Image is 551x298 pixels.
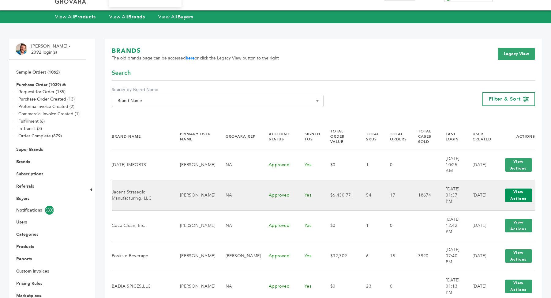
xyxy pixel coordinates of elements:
[261,124,297,150] th: Account Status
[382,241,410,271] td: 15
[465,150,494,180] td: [DATE]
[115,97,320,105] span: Brand Name
[489,96,521,102] span: Filter & Sort
[16,183,34,189] a: Referrals
[505,280,532,293] button: View Actions
[18,126,42,132] a: In-Transit (3)
[358,150,382,180] td: 1
[323,210,359,241] td: $0
[505,219,532,232] button: View Actions
[112,47,279,55] h1: BRANDS
[16,159,30,165] a: Brands
[16,171,43,177] a: Subscriptions
[465,180,494,210] td: [DATE]
[438,210,465,241] td: [DATE] 12:42 PM
[297,210,323,241] td: Yes
[16,281,42,286] a: Pricing Rules
[158,13,193,20] a: View AllBuyers
[109,13,145,20] a: View AllBrands
[172,241,218,271] td: [PERSON_NAME]
[297,124,323,150] th: Signed TOS
[218,150,261,180] td: NA
[505,189,532,202] button: View Actions
[261,180,297,210] td: Approved
[323,241,359,271] td: $32,709
[18,96,75,102] a: Purchase Order Created (13)
[112,87,324,93] label: Search by Brand Name
[16,219,27,225] a: Users
[178,13,193,20] strong: Buyers
[261,150,297,180] td: Approved
[112,95,324,107] span: Brand Name
[128,13,145,20] strong: Brands
[16,196,29,201] a: Buyers
[297,241,323,271] td: Yes
[410,180,438,210] td: 18674
[323,180,359,210] td: $6,430,771
[438,150,465,180] td: [DATE] 10:25 AM
[45,206,54,215] span: 5300
[112,180,172,210] td: Jacent Strategic Manufacturing, LLC
[261,241,297,271] td: Approved
[18,104,74,109] a: Proforma Invoice Created (2)
[382,150,410,180] td: 0
[16,206,79,215] a: Notifications5300
[505,158,532,172] button: View Actions
[16,231,38,237] a: Categories
[16,69,60,75] a: Sample Orders (1062)
[112,210,172,241] td: Coco Clean, Inc.
[112,241,172,271] td: Positive Beverage
[112,69,131,77] span: Search
[112,150,172,180] td: [DATE] IMPORTS
[16,244,34,250] a: Products
[358,210,382,241] td: 1
[382,180,410,210] td: 17
[172,150,218,180] td: [PERSON_NAME]
[186,55,195,61] a: here
[112,124,172,150] th: Brand Name
[172,210,218,241] td: [PERSON_NAME]
[218,180,261,210] td: NA
[18,111,80,117] a: Commercial Invoice Created (1)
[358,124,382,150] th: Total SKUs
[410,124,438,150] th: Total Cases Sold
[494,124,535,150] th: Actions
[55,13,96,20] a: View AllProducts
[438,124,465,150] th: Last Login
[74,13,96,20] strong: Products
[16,256,32,262] a: Reports
[18,118,45,124] a: Fulfillment (6)
[218,124,261,150] th: Grovara Rep
[323,150,359,180] td: $0
[172,124,218,150] th: Primary User Name
[261,210,297,241] td: Approved
[218,210,261,241] td: NA
[218,241,261,271] td: [PERSON_NAME]
[465,241,494,271] td: [DATE]
[112,55,279,61] span: The old brands page can be accessed or click the Legacy View button to the right
[31,43,72,55] li: [PERSON_NAME] - 2092 login(s)
[297,180,323,210] td: Yes
[16,82,61,88] a: Purchase Order (1039)
[18,89,66,95] a: Request for Order (135)
[358,241,382,271] td: 6
[297,150,323,180] td: Yes
[16,147,43,152] a: Super Brands
[382,124,410,150] th: Total Orders
[498,48,535,60] a: Legacy View
[505,249,532,263] button: View Actions
[16,268,49,274] a: Custom Invoices
[410,241,438,271] td: 3920
[465,210,494,241] td: [DATE]
[172,180,218,210] td: [PERSON_NAME]
[465,124,494,150] th: User Created
[438,180,465,210] td: [DATE] 01:37 PM
[18,133,62,139] a: Order Complete (879)
[323,124,359,150] th: Total Order Value
[438,241,465,271] td: [DATE] 07:40 PM
[382,210,410,241] td: 0
[358,180,382,210] td: 54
